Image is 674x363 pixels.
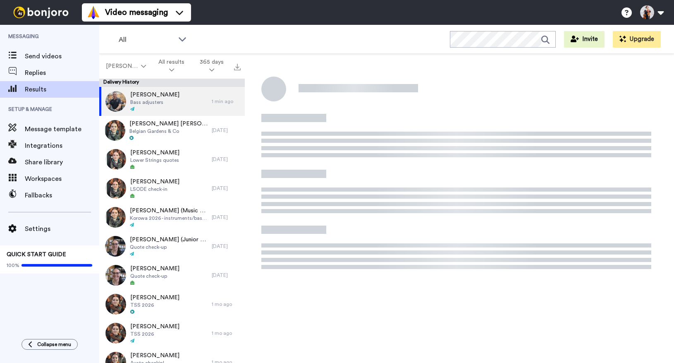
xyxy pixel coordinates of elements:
[99,87,245,116] a: [PERSON_NAME]Bass adjusters1 min ago
[192,55,232,78] button: 365 days
[105,178,126,199] img: d7411c0d-4e52-4028-992b-fb3d1b5d0a3c-thumb.jpg
[212,185,241,192] div: [DATE]
[130,149,179,157] span: [PERSON_NAME]
[212,330,241,337] div: 1 mo ago
[99,116,245,145] a: [PERSON_NAME] [PERSON_NAME] (IM Strings)Belgian Gardens & Co[DATE]
[99,261,245,290] a: [PERSON_NAME]Quote check-up[DATE]
[105,207,126,228] img: 782620e2-8c39-4d41-a212-b3a77ea70e22-thumb.jpg
[105,323,126,344] img: 2370fb6d-aaca-4e77-975a-e421184fad33-thumb.jpg
[130,99,179,106] span: Bass adjusters
[25,174,99,184] span: Workspaces
[105,265,126,286] img: 2beaf66b-1ac2-46d5-9876-8f0fd38160e7-thumb.jpg
[130,244,208,250] span: Quote check-up
[25,224,99,234] span: Settings
[130,322,179,331] span: [PERSON_NAME]
[106,62,139,70] span: [PERSON_NAME]
[25,157,99,167] span: Share library
[234,64,241,70] img: export.svg
[99,79,245,87] div: Delivery History
[564,31,605,48] button: Invite
[130,264,179,273] span: [PERSON_NAME]
[212,301,241,308] div: 1 mo ago
[130,351,179,360] span: [PERSON_NAME]
[25,124,99,134] span: Message template
[212,156,241,163] div: [DATE]
[25,84,99,94] span: Results
[130,236,208,244] span: [PERSON_NAME] (Junior Music)
[129,120,208,128] span: [PERSON_NAME] [PERSON_NAME] (IM Strings)
[105,120,125,141] img: 4aa27e8f-1564-46e7-a28c-72abd70a1a3e-thumb.jpg
[25,190,99,200] span: Fallbacks
[613,31,661,48] button: Upgrade
[99,145,245,174] a: [PERSON_NAME]Lower Strings quotes[DATE]
[212,272,241,279] div: [DATE]
[99,203,245,232] a: [PERSON_NAME] (Music Admin)Korowa 2026 - instruments/basses[DATE]
[37,341,71,348] span: Collapse menu
[130,273,179,279] span: Quote check-up
[7,262,19,269] span: 100%
[7,252,66,257] span: QUICK START GUIDE
[212,98,241,105] div: 1 min ago
[119,35,174,45] span: All
[105,149,126,170] img: fd84d11a-d5e2-47fe-ba9e-7e995ee281d8-thumb.jpg
[130,293,179,302] span: [PERSON_NAME]
[129,128,208,135] span: Belgian Gardens & Co
[99,174,245,203] a: [PERSON_NAME]LSODE check-in[DATE]
[151,55,192,78] button: All results
[130,331,179,337] span: TSS 2026
[25,68,99,78] span: Replies
[130,207,208,215] span: [PERSON_NAME] (Music Admin)
[105,7,168,18] span: Video messaging
[130,91,179,99] span: [PERSON_NAME]
[22,339,78,350] button: Collapse menu
[99,290,245,319] a: [PERSON_NAME]TSS 20261 mo ago
[130,215,208,221] span: Korowa 2026 - instruments/basses
[130,178,179,186] span: [PERSON_NAME]
[212,243,241,250] div: [DATE]
[101,59,151,74] button: [PERSON_NAME]
[232,60,243,72] button: Export all results that match these filters now.
[87,6,100,19] img: vm-color.svg
[105,236,126,257] img: f6c60165-f14f-4861-a17c-beb211cbf98e-thumb.jpg
[99,319,245,348] a: [PERSON_NAME]TSS 20261 mo ago
[99,232,245,261] a: [PERSON_NAME] (Junior Music)Quote check-up[DATE]
[10,7,72,18] img: bj-logo-header-white.svg
[212,214,241,221] div: [DATE]
[130,186,179,192] span: LSODE check-in
[130,302,179,308] span: TSS 2026
[25,141,99,151] span: Integrations
[212,127,241,134] div: [DATE]
[105,91,126,112] img: 45004d6c-b155-4a52-9df5-a79b24fe7813-thumb.jpg
[25,51,99,61] span: Send videos
[130,157,179,163] span: Lower Strings quotes
[105,294,126,315] img: 2370fb6d-aaca-4e77-975a-e421184fad33-thumb.jpg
